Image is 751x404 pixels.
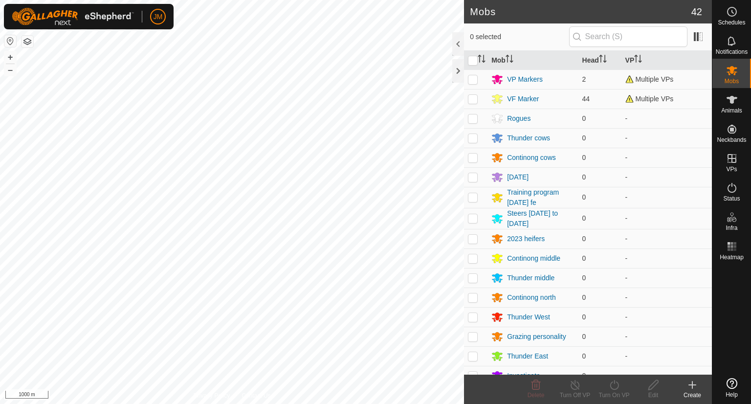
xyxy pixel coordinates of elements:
[470,32,569,42] span: 0 selected
[621,109,712,128] td: -
[507,113,530,124] div: Rogues
[621,288,712,307] td: -
[718,20,745,25] span: Schedules
[582,75,586,83] span: 2
[725,78,739,84] span: Mobs
[470,6,691,18] h2: Mobs
[621,268,712,288] td: -
[507,234,545,244] div: 2023 heifers
[595,391,634,400] div: Turn On VP
[621,128,712,148] td: -
[506,56,513,64] p-sorticon: Activate to sort
[507,153,556,163] div: Continong cows
[720,254,744,260] span: Heatmap
[717,137,746,143] span: Neckbands
[555,391,595,400] div: Turn Off VP
[582,313,586,321] span: 0
[621,346,712,366] td: -
[582,293,586,301] span: 0
[507,133,550,143] div: Thunder cows
[621,229,712,248] td: -
[726,166,737,172] span: VPs
[528,392,545,399] span: Delete
[507,312,550,322] div: Thunder West
[578,51,621,70] th: Head
[582,95,590,103] span: 44
[716,49,748,55] span: Notifications
[487,51,578,70] th: Mob
[12,8,134,25] img: Gallagher Logo
[154,12,163,22] span: JM
[507,74,543,85] div: VP Markers
[691,4,702,19] span: 42
[4,51,16,63] button: +
[621,307,712,327] td: -
[599,56,607,64] p-sorticon: Activate to sort
[22,36,33,47] button: Map Layers
[507,94,539,104] div: VF Marker
[621,51,712,70] th: VP
[582,193,586,201] span: 0
[582,372,586,380] span: 0
[621,366,712,385] td: -
[582,352,586,360] span: 0
[625,75,674,83] span: Multiple VPs
[726,392,738,398] span: Help
[507,187,574,208] div: Training program [DATE] fe
[569,26,687,47] input: Search (S)
[621,148,712,167] td: -
[194,391,230,400] a: Privacy Policy
[582,173,586,181] span: 0
[634,391,673,400] div: Edit
[4,35,16,47] button: Reset Map
[621,327,712,346] td: -
[621,187,712,208] td: -
[4,64,16,76] button: –
[723,196,740,202] span: Status
[621,167,712,187] td: -
[582,154,586,161] span: 0
[507,351,548,361] div: Thunder East
[582,333,586,340] span: 0
[726,225,737,231] span: Infra
[507,172,529,182] div: [DATE]
[712,374,751,402] a: Help
[507,208,574,229] div: Steers [DATE] to [DATE]
[582,254,586,262] span: 0
[582,235,586,243] span: 0
[507,371,540,381] div: Investigate
[721,108,742,113] span: Animals
[582,134,586,142] span: 0
[242,391,270,400] a: Contact Us
[582,214,586,222] span: 0
[582,274,586,282] span: 0
[621,208,712,229] td: -
[634,56,642,64] p-sorticon: Activate to sort
[507,332,566,342] div: Grazing personality
[673,391,712,400] div: Create
[625,95,674,103] span: Multiple VPs
[582,114,586,122] span: 0
[507,292,556,303] div: Continong north
[507,253,560,264] div: Continong middle
[621,248,712,268] td: -
[507,273,554,283] div: Thunder middle
[478,56,486,64] p-sorticon: Activate to sort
